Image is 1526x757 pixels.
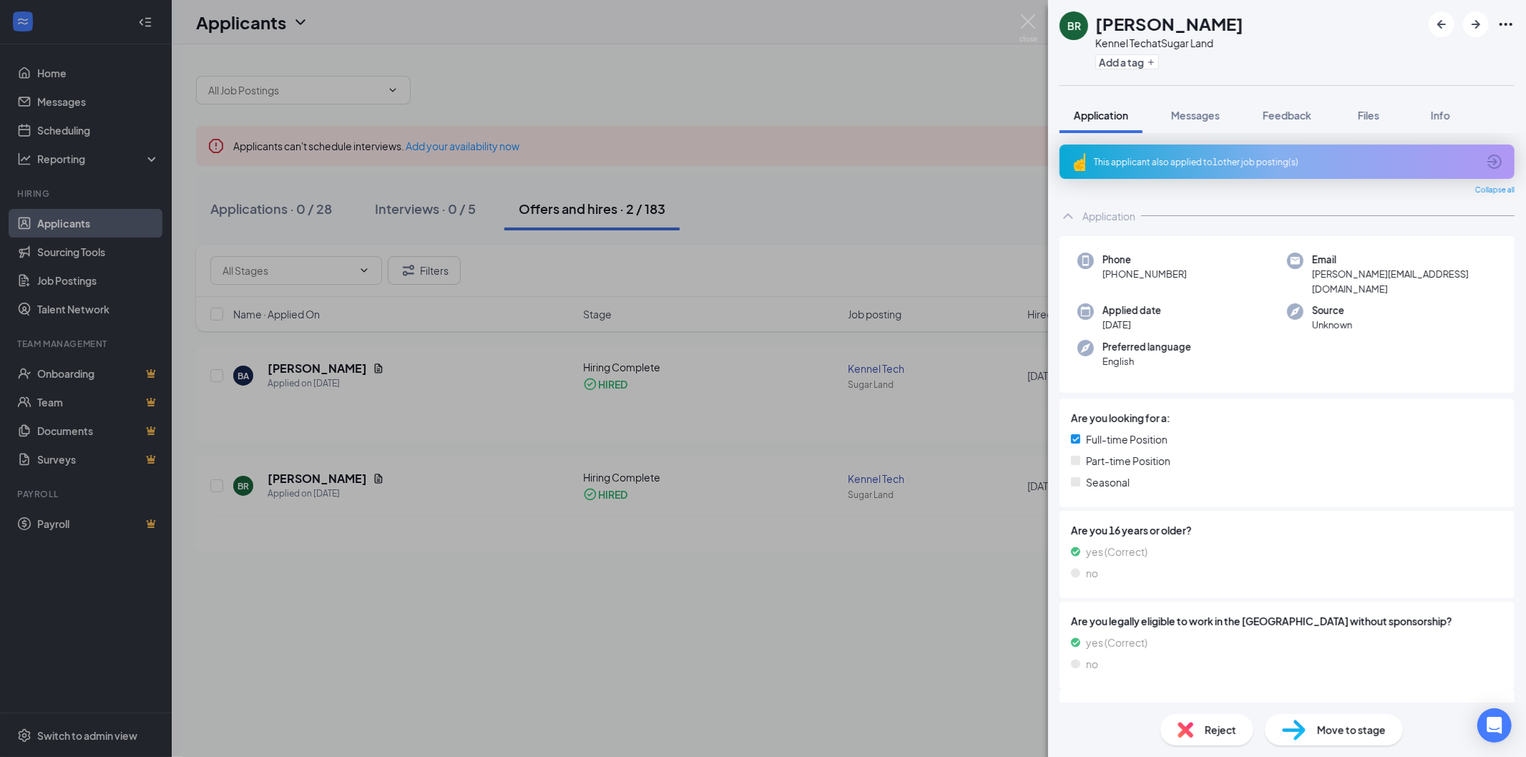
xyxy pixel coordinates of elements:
span: Unknown [1312,318,1352,332]
svg: Ellipses [1497,16,1515,33]
span: Move to stage [1317,722,1386,738]
span: Info [1431,109,1450,122]
span: Applied date [1102,303,1161,318]
div: BR [1067,19,1081,33]
span: Application [1074,109,1128,122]
svg: ArrowCircle [1486,153,1503,170]
svg: ArrowLeftNew [1433,16,1450,33]
span: Preferred language [1102,340,1191,354]
button: PlusAdd a tag [1095,54,1159,69]
h1: [PERSON_NAME] [1095,11,1243,36]
button: ArrowRight [1463,11,1489,37]
span: Phone [1102,253,1187,267]
div: Open Intercom Messenger [1477,708,1512,743]
span: yes (Correct) [1086,544,1148,560]
span: [PERSON_NAME][EMAIL_ADDRESS][DOMAIN_NAME] [1312,267,1497,296]
span: Email [1312,253,1497,267]
span: Are you looking for a: [1071,410,1170,426]
div: This applicant also applied to 1 other job posting(s) [1094,156,1477,168]
div: Kennel Tech at Sugar Land [1095,36,1243,50]
span: no [1086,565,1098,581]
svg: ArrowRight [1467,16,1485,33]
span: Collapse all [1475,185,1515,196]
span: English [1102,354,1191,368]
span: Messages [1171,109,1220,122]
span: Reject [1205,722,1236,738]
svg: ChevronUp [1060,207,1077,225]
span: Source [1312,303,1352,318]
span: Feedback [1263,109,1311,122]
span: Are you legally eligible to work in the [GEOGRAPHIC_DATA] without sponsorship? [1071,613,1503,629]
svg: Plus [1147,58,1155,67]
span: [DATE] [1102,318,1161,332]
span: Upload Resume [1071,700,1146,716]
span: Are you 16 years or older? [1071,522,1503,538]
div: Application [1082,209,1135,223]
span: [PHONE_NUMBER] [1102,267,1187,281]
span: Seasonal [1086,474,1130,490]
span: yes (Correct) [1086,635,1148,650]
span: Full-time Position [1086,431,1168,447]
button: ArrowLeftNew [1429,11,1454,37]
span: no [1086,656,1098,672]
span: Part-time Position [1086,453,1170,469]
span: Files [1358,109,1379,122]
